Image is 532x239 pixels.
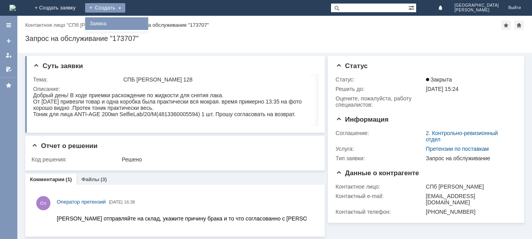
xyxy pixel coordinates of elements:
[454,3,499,8] span: [GEOGRAPHIC_DATA]
[426,130,498,143] a: 2. Контрольно-ревизионный отдел
[109,200,123,204] span: [DATE]
[336,130,424,136] div: Соглашение:
[122,156,314,163] div: Решено
[33,76,122,83] div: Тема:
[33,86,315,92] div: Описание:
[87,19,147,28] a: Заявка
[57,199,106,205] span: Оператор претензий
[336,155,424,161] div: Тип заявки:
[32,142,97,150] span: Отчет о решении
[9,5,16,11] a: Перейти на домашнюю страницу
[408,4,416,11] span: Расширенный поиск
[514,20,524,30] div: Сделать домашней страницей
[123,76,314,83] div: СПБ [PERSON_NAME] 128
[336,193,424,199] div: Контактный e-mail:
[9,5,16,11] img: logo
[501,20,511,30] div: Добавить в избранное
[336,146,424,152] div: Услуга:
[66,176,72,182] div: (1)
[336,183,424,190] div: Контактное лицо:
[25,35,524,43] div: Запрос на обслуживание "173707"
[32,156,120,163] div: Код решения:
[2,49,15,61] a: Мои заявки
[426,146,489,152] a: Претензии по поставкам
[57,198,106,206] a: Оператор претензий
[127,22,209,28] div: Запрос на обслуживание "173707"
[426,193,513,206] div: [EMAIL_ADDRESS][DOMAIN_NAME]
[100,176,107,182] div: (3)
[2,63,15,76] a: Мои согласования
[85,3,125,13] div: Создать
[426,183,513,190] div: СПб [PERSON_NAME]
[336,169,419,177] span: Данные о контрагенте
[2,35,15,47] a: Создать заявку
[30,176,65,182] a: Комментарии
[124,200,135,204] span: 16:38
[336,116,389,123] span: Информация
[426,86,459,92] span: [DATE] 15:24
[454,8,499,13] span: [PERSON_NAME]
[336,62,368,70] span: Статус
[426,155,513,161] div: Запрос на обслуживание
[25,22,124,28] a: Контактное лицо "СПб [PERSON_NAME]"
[336,76,424,83] div: Статус:
[426,209,513,215] div: [PHONE_NUMBER]
[25,22,127,28] div: /
[33,62,83,70] span: Суть заявки
[336,86,424,92] div: Решить до:
[81,176,99,182] a: Файлы
[336,209,424,215] div: Контактный телефон:
[426,76,452,83] span: Закрыта
[336,95,424,108] div: Oцените, пожалуйста, работу специалистов:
